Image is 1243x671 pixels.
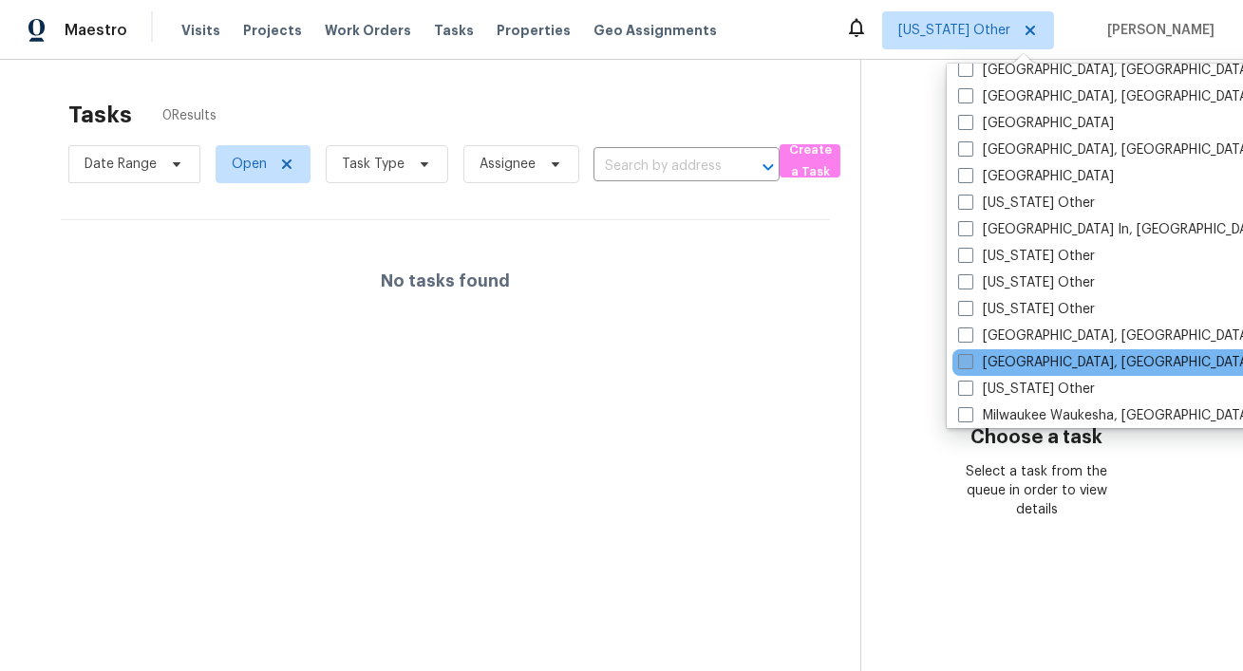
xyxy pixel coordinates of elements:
label: [US_STATE] Other [958,273,1095,292]
span: 0 Results [162,106,217,125]
div: Select a task from the queue in order to view details [949,462,1124,519]
h3: Choose a task [970,428,1102,447]
span: Work Orders [325,21,411,40]
label: [US_STATE] Other [958,300,1095,319]
span: Geo Assignments [593,21,717,40]
span: Assignee [480,155,536,174]
label: [GEOGRAPHIC_DATA] [958,167,1114,186]
label: [US_STATE] Other [958,194,1095,213]
span: Create a Task [789,140,831,183]
h4: No tasks found [381,271,510,290]
span: Task Type [342,155,405,174]
input: Search by address [593,152,726,181]
span: [PERSON_NAME] [1100,21,1215,40]
label: [US_STATE] Other [958,380,1095,399]
span: Date Range [85,155,157,174]
button: Create a Task [780,144,840,177]
span: Projects [243,21,302,40]
h2: Tasks [68,105,132,124]
span: Visits [181,21,220,40]
label: [GEOGRAPHIC_DATA] [958,114,1114,133]
span: Properties [497,21,571,40]
button: Open [755,154,782,180]
span: Open [232,155,267,174]
span: Maestro [65,21,127,40]
label: [US_STATE] Other [958,247,1095,266]
span: Tasks [434,24,474,37]
span: [US_STATE] Other [898,21,1010,40]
